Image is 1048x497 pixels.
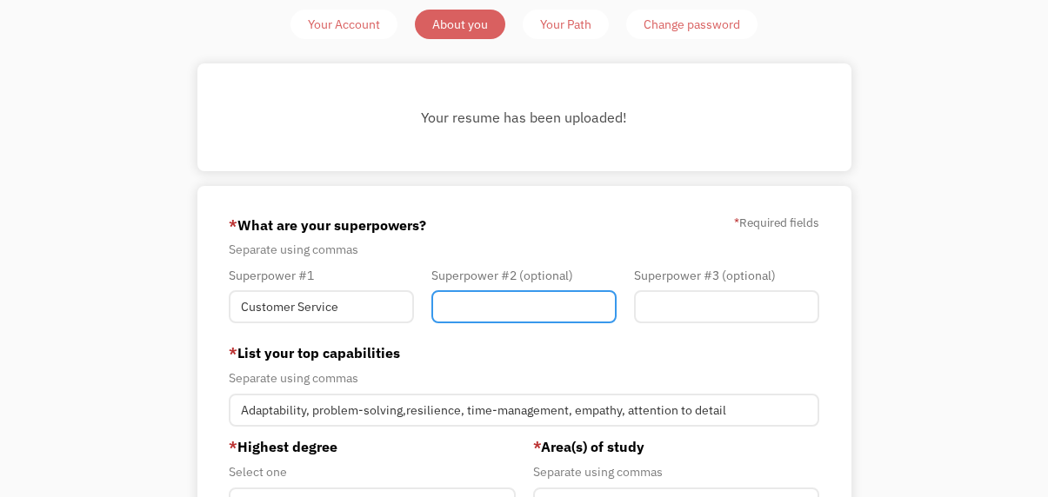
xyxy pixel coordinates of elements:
[734,212,819,233] label: Required fields
[533,461,820,482] div: Separate using commas
[431,265,617,286] div: Superpower #2 (optional)
[540,14,591,35] div: Your Path
[626,10,758,39] a: Change password
[290,10,397,39] a: Your Account
[415,10,505,39] a: About you
[432,14,488,35] div: About you
[229,436,516,457] label: Highest degree
[523,10,609,39] a: Your Path
[229,368,820,388] div: Separate using commas
[229,211,426,239] label: What are your superpowers?
[533,436,820,457] label: Area(s) of study
[634,265,819,286] div: Superpower #3 (optional)
[308,14,380,35] div: Your Account
[229,461,516,482] div: Select one
[229,265,414,286] div: Superpower #1
[644,14,740,35] div: Change password
[241,107,808,128] div: Your resume has been uploaded!
[229,394,820,427] input: Videography, photography, accounting
[229,342,820,363] label: List your top capabilities
[229,239,820,260] div: Separate using commas
[224,89,825,145] div: Member-Update-Form-Resume success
